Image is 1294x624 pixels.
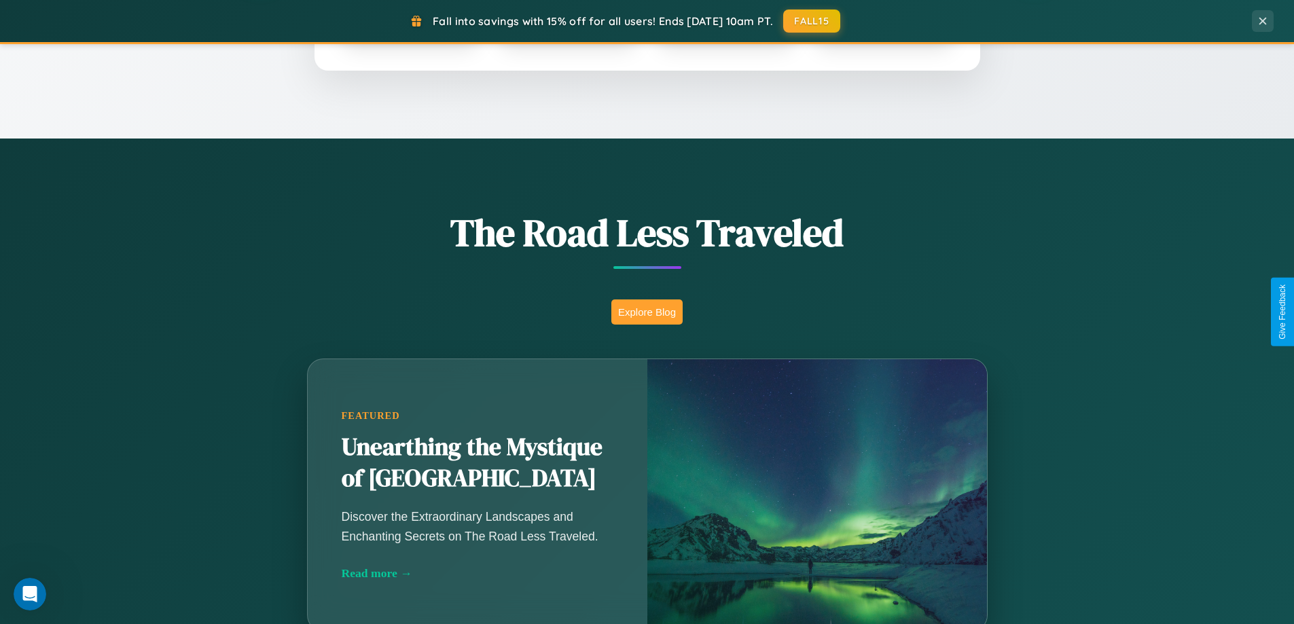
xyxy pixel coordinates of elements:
p: Discover the Extraordinary Landscapes and Enchanting Secrets on The Road Less Traveled. [342,507,613,545]
div: Featured [342,410,613,422]
button: FALL15 [783,10,840,33]
h2: Unearthing the Mystique of [GEOGRAPHIC_DATA] [342,432,613,494]
div: Give Feedback [1278,285,1287,339]
iframe: Intercom live chat [14,578,46,610]
span: Fall into savings with 15% off for all users! Ends [DATE] 10am PT. [433,14,773,28]
button: Explore Blog [611,299,683,325]
div: Read more → [342,566,613,581]
h1: The Road Less Traveled [240,206,1055,259]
